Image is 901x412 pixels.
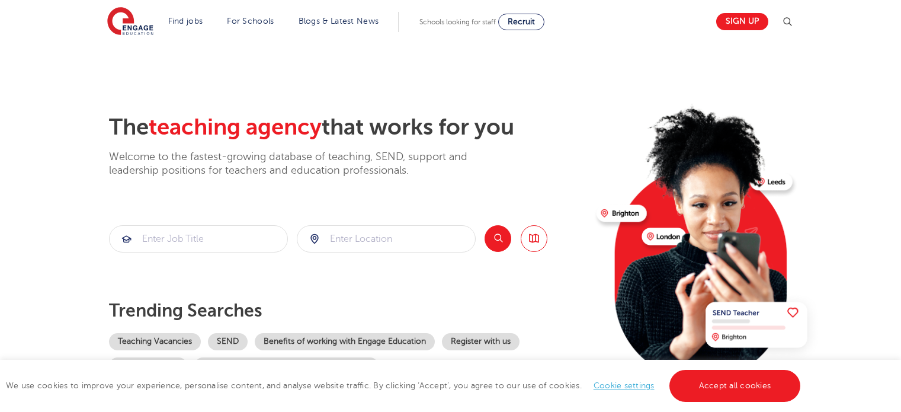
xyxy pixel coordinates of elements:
[419,18,496,26] span: Schools looking for staff
[716,13,768,30] a: Sign up
[109,150,500,178] p: Welcome to the fastest-growing database of teaching, SEND, support and leadership positions for t...
[594,381,655,390] a: Cookie settings
[6,381,803,390] span: We use cookies to improve your experience, personalise content, and analyse website traffic. By c...
[110,226,287,252] input: Submit
[669,370,801,402] a: Accept all cookies
[194,357,379,375] a: Our coverage across [GEOGRAPHIC_DATA]
[149,114,322,140] span: teaching agency
[109,357,187,375] a: Become a tutor
[109,114,587,141] h2: The that works for you
[109,300,587,321] p: Trending searches
[109,225,288,253] div: Submit
[297,226,475,252] input: Submit
[508,17,535,26] span: Recruit
[498,14,544,30] a: Recruit
[168,17,203,25] a: Find jobs
[255,333,435,350] a: Benefits of working with Engage Education
[485,225,511,252] button: Search
[109,333,201,350] a: Teaching Vacancies
[227,17,274,25] a: For Schools
[299,17,379,25] a: Blogs & Latest News
[297,225,476,253] div: Submit
[208,333,248,350] a: SEND
[107,7,153,37] img: Engage Education
[442,333,520,350] a: Register with us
